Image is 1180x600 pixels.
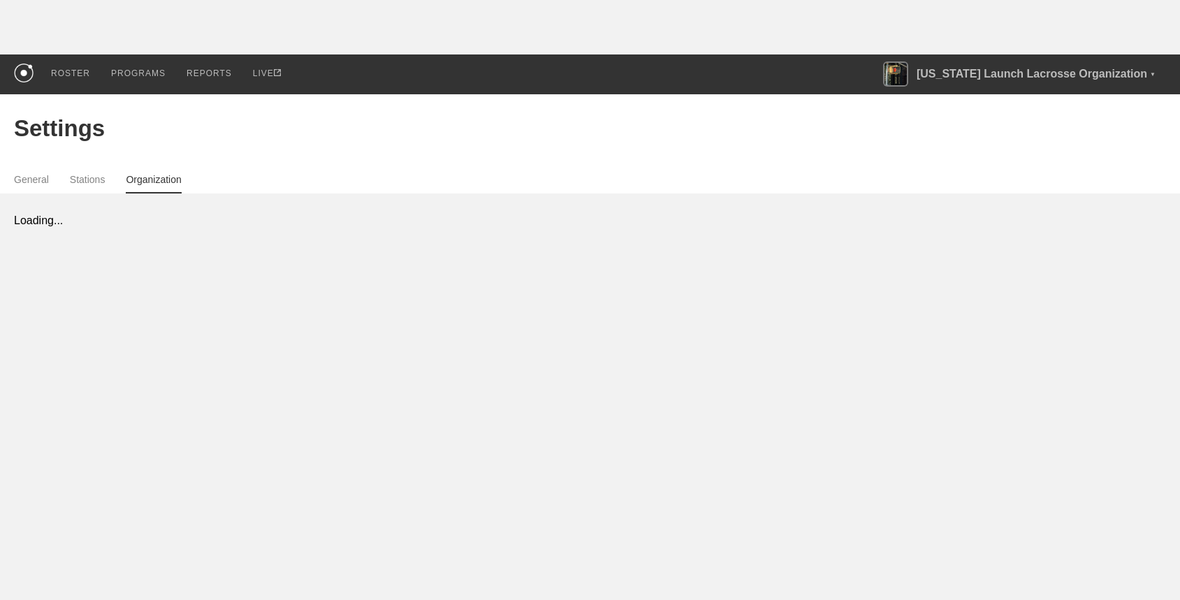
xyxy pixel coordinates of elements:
[14,64,34,82] img: logo
[14,193,1166,227] div: Loading...
[883,54,1166,94] div: [US_STATE] Launch Lacrosse Organization
[883,61,908,87] img: Florida Launch Lacrosse Organization
[70,174,105,192] a: Stations
[41,54,101,92] a: ROSTER
[51,54,90,92] div: ROSTER
[928,438,1180,600] iframe: Chat Widget
[111,54,166,92] div: PROGRAMS
[187,54,232,92] div: REPORTS
[101,54,176,92] a: PROGRAMS
[176,54,242,92] a: REPORTS
[14,174,49,192] a: General
[242,54,291,92] a: LIVE
[126,174,181,193] a: Organization
[253,54,281,92] div: LIVE
[1150,69,1156,80] div: ▼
